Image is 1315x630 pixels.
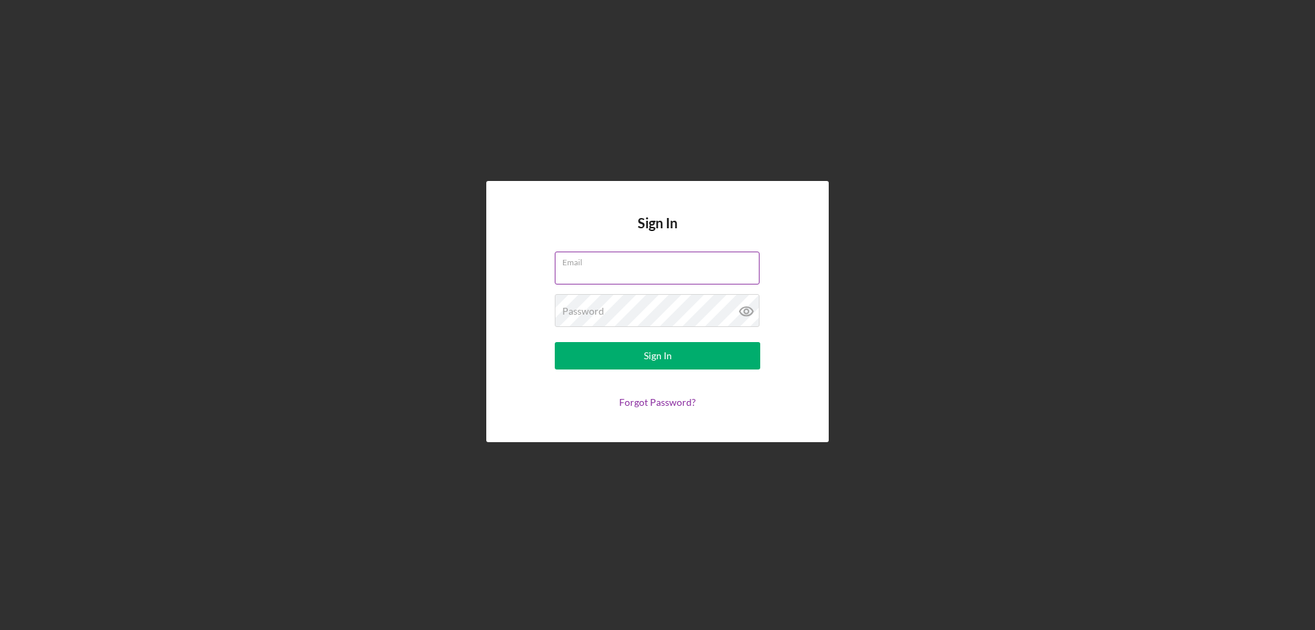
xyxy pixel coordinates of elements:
label: Email [562,252,760,267]
div: Sign In [644,342,672,369]
button: Sign In [555,342,760,369]
label: Password [562,306,604,317]
h4: Sign In [638,215,677,252]
a: Forgot Password? [619,396,696,408]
